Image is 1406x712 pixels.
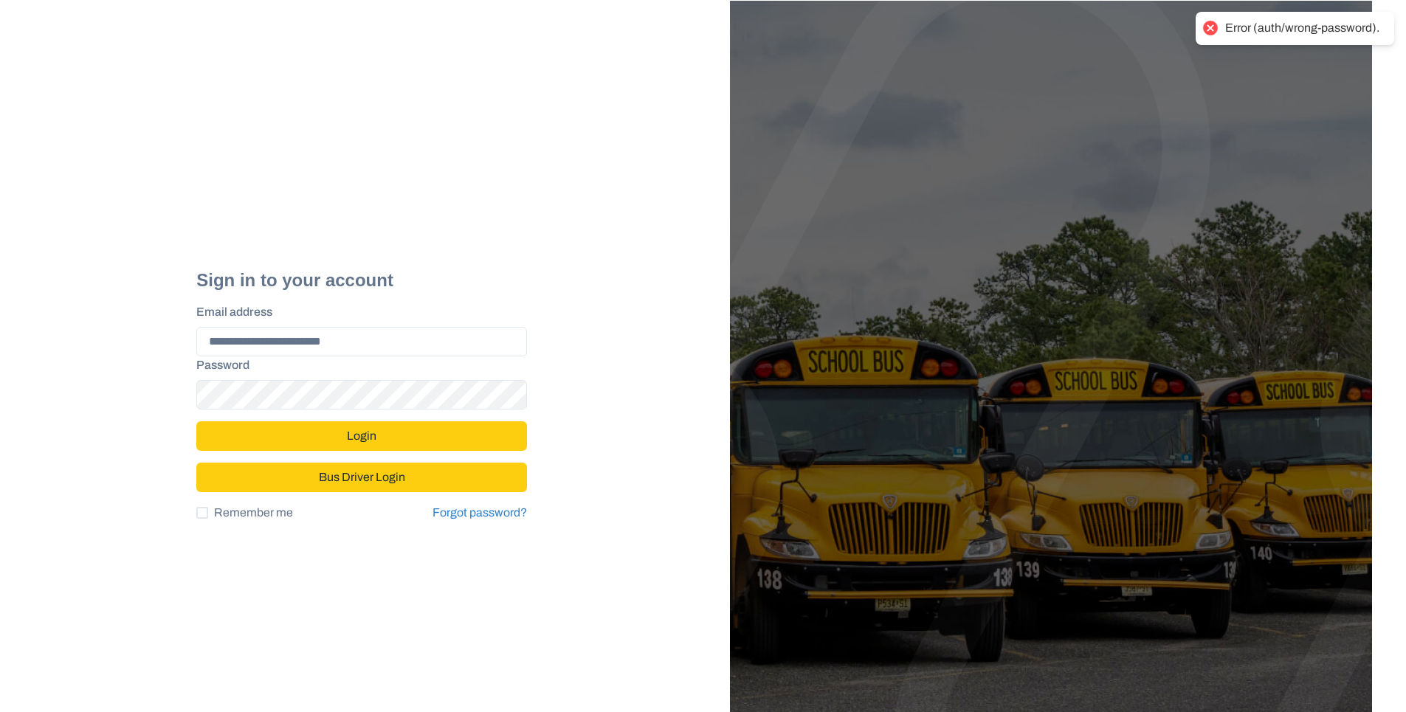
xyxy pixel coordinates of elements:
div: Error (auth/wrong-password). [1225,21,1379,36]
a: Forgot password? [433,504,527,522]
button: Login [196,421,527,451]
a: Forgot password? [433,506,527,519]
label: Email address [196,303,518,321]
button: Bus Driver Login [196,463,527,492]
span: Remember me [214,504,293,522]
a: Bus Driver Login [196,464,527,477]
h2: Sign in to your account [196,270,527,291]
label: Password [196,356,518,374]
